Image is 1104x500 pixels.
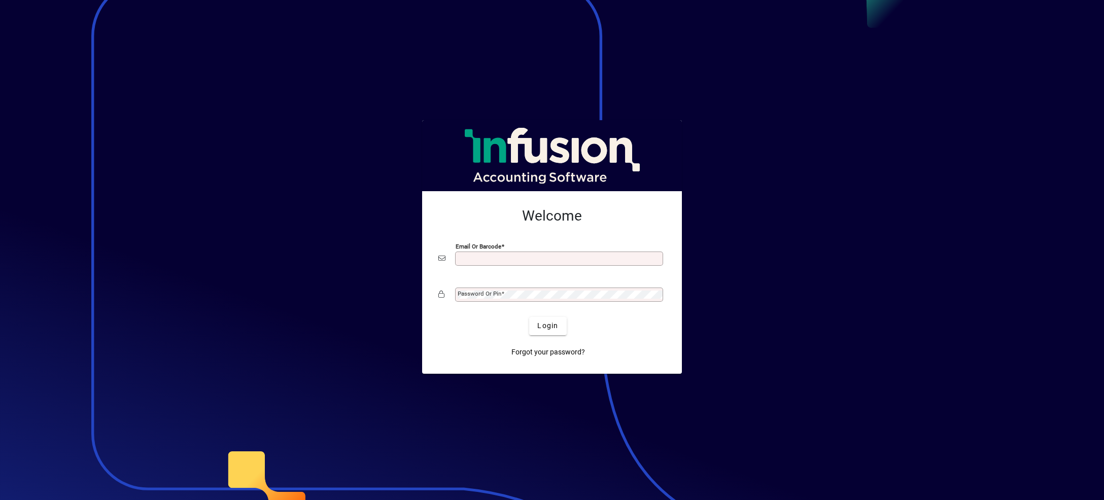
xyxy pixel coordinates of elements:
[458,290,501,297] mat-label: Password or Pin
[511,347,585,358] span: Forgot your password?
[529,317,566,335] button: Login
[507,343,589,362] a: Forgot your password?
[438,207,666,225] h2: Welcome
[537,320,558,331] span: Login
[456,242,501,249] mat-label: Email or Barcode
